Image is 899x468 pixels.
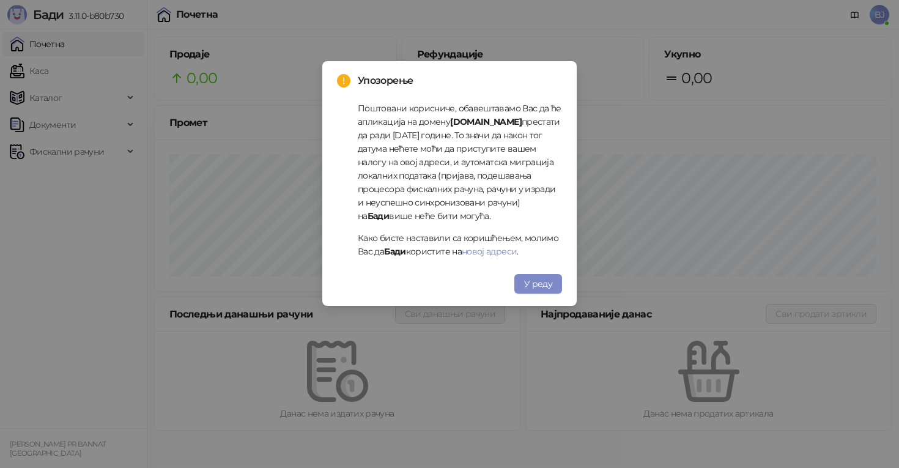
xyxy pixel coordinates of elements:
[368,210,389,221] strong: Бади
[514,274,562,294] button: У реду
[450,116,522,127] strong: [DOMAIN_NAME]
[524,278,552,289] span: У реду
[462,246,517,257] a: новој адреси
[358,102,562,223] p: Поштовани корисниче, обавештавамо Вас да ће апликација на домену престати да ради [DATE] године. ...
[358,73,562,88] span: Упозорење
[384,246,405,257] strong: Бади
[358,231,562,258] p: Како бисте наставили са коришћењем, молимо Вас да користите на .
[337,74,350,87] span: exclamation-circle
